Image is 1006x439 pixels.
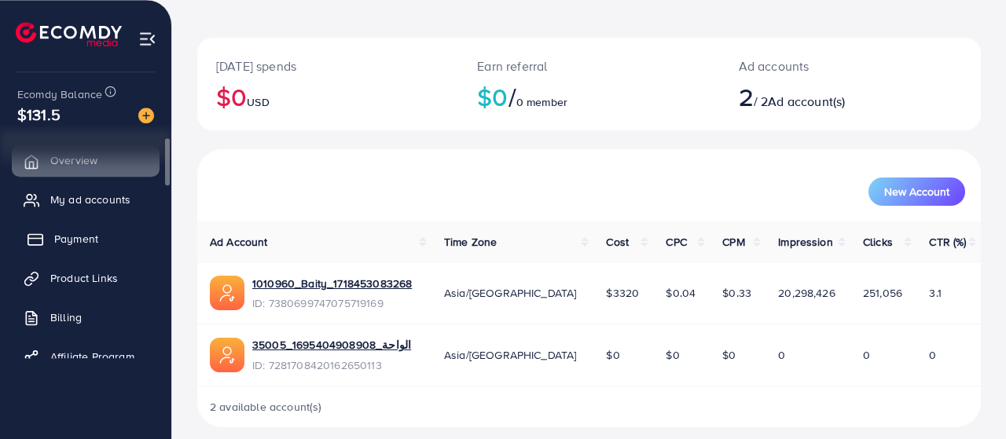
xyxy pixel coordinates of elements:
span: $0 [722,347,736,363]
span: Time Zone [444,234,497,250]
img: ic-ads-acc.e4c84228.svg [210,338,244,372]
h2: / 2 [739,82,897,112]
p: Ad accounts [739,57,897,75]
span: 0 [778,347,785,363]
a: Overview [12,145,160,176]
span: Asia/[GEOGRAPHIC_DATA] [444,285,577,301]
span: $0.33 [722,285,751,301]
span: CTR (%) [929,234,966,250]
span: $0 [606,347,619,363]
span: Ad Account [210,234,268,250]
span: Billing [50,309,82,325]
span: CPM [722,234,744,250]
a: Affiliate Program [12,341,160,372]
span: $131.5 [17,103,61,126]
span: $3320 [606,285,639,301]
span: / [509,79,516,115]
span: 3.1 [929,285,941,301]
a: My ad accounts [12,184,160,215]
a: Billing [12,302,160,333]
span: Affiliate Program [50,349,134,364]
span: My ad accounts [50,192,130,207]
img: ic-ads-acc.e4c84228.svg [210,276,244,310]
span: $0 [666,347,679,363]
img: logo [16,22,122,46]
span: Ad account(s) [768,93,845,110]
a: Product Links [12,262,160,294]
span: Ecomdy Balance [17,86,102,102]
span: Asia/[GEOGRAPHIC_DATA] [444,347,577,363]
span: ID: 7281708420162650113 [252,357,411,373]
span: 0 [863,347,870,363]
a: 1010960_Baity_1718453083268 [252,276,412,291]
span: 2 [739,79,754,115]
span: 0 member [516,94,567,110]
span: Impression [778,234,833,250]
img: image [138,108,154,123]
img: menu [138,30,156,48]
span: 20,298,426 [778,285,835,301]
h2: $0 [477,82,700,112]
a: 35005_الواحة_1695404908908 [252,337,411,353]
span: New Account [884,186,949,197]
span: ID: 7380699747075719169 [252,295,412,311]
span: 0 [929,347,936,363]
span: Clicks [863,234,893,250]
p: [DATE] spends [216,57,439,75]
span: Overview [50,152,97,168]
span: 251,056 [863,285,902,301]
p: Earn referral [477,57,700,75]
span: Payment [54,231,98,247]
span: $0.04 [666,285,696,301]
h2: $0 [216,82,439,112]
span: USD [247,94,269,110]
span: 2 available account(s) [210,399,322,415]
iframe: Chat [939,368,994,427]
span: CPC [666,234,686,250]
a: Payment [12,223,160,254]
span: Product Links [50,270,118,286]
span: Cost [606,234,629,250]
button: New Account [868,177,965,206]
